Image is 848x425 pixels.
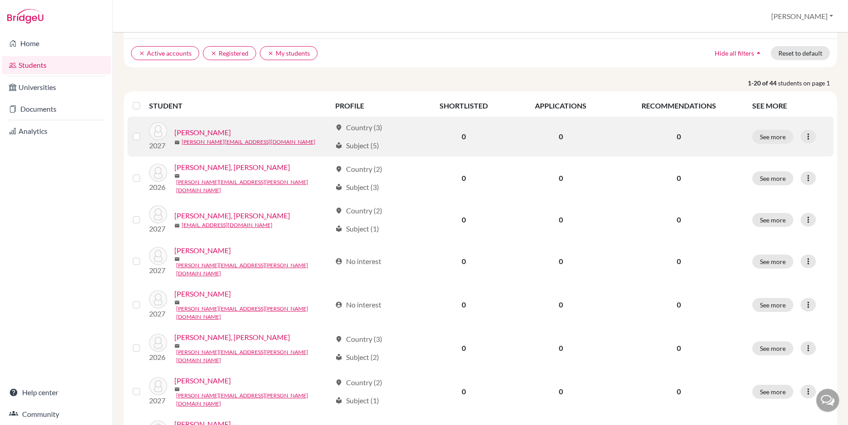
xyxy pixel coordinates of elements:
p: 2027 [149,395,167,406]
span: mail [174,256,180,262]
button: clearActive accounts [131,46,199,60]
a: [PERSON_NAME] [174,288,231,299]
img: Bridge-U [7,9,43,24]
span: location_on [335,379,342,386]
th: APPLICATIONS [511,95,610,117]
div: Subject (1) [335,223,379,234]
a: [PERSON_NAME][EMAIL_ADDRESS][PERSON_NAME][DOMAIN_NAME] [176,392,331,408]
span: mail [174,140,180,145]
p: 2026 [149,182,167,193]
i: clear [139,50,145,57]
strong: 1-20 of 44 [748,78,778,88]
span: local_library [335,184,342,191]
img: Arthur, Rachel [149,290,167,308]
td: 0 [511,370,610,413]
a: Documents [2,100,111,118]
div: No interest [335,256,381,267]
button: clearMy students [260,46,318,60]
a: [PERSON_NAME], [PERSON_NAME] [174,210,290,221]
td: 0 [417,117,511,156]
div: Subject (3) [335,182,379,193]
span: Help [21,6,39,14]
button: See more [752,298,793,312]
p: 2027 [149,140,167,151]
a: Home [2,34,111,52]
p: 2027 [149,223,167,234]
td: 0 [417,283,511,326]
th: RECOMMENDATIONS [610,95,747,117]
span: location_on [335,165,342,173]
a: Analytics [2,122,111,140]
span: mail [174,387,180,392]
td: 0 [417,326,511,370]
a: [PERSON_NAME] [174,245,231,256]
th: STUDENT [149,95,330,117]
button: See more [752,385,793,399]
button: See more [752,130,793,144]
a: Community [2,405,111,423]
i: clear [267,50,274,57]
div: Country (3) [335,122,382,133]
p: 0 [616,299,741,310]
span: mail [174,173,180,179]
td: 0 [417,240,511,283]
div: Country (2) [335,377,382,388]
td: 0 [417,156,511,200]
span: mail [174,223,180,228]
div: No interest [335,299,381,310]
td: 0 [417,200,511,240]
p: 0 [616,131,741,142]
img: Angelina, Celyn [149,205,167,223]
p: 0 [616,256,741,267]
img: Avalokita, Sheren [149,334,167,352]
span: account_circle [335,301,342,308]
p: 0 [616,386,741,397]
div: Country (2) [335,164,382,175]
span: local_library [335,142,342,149]
button: See more [752,213,793,227]
button: See more [752,171,793,185]
a: [PERSON_NAME], [PERSON_NAME] [174,162,290,173]
div: Country (3) [335,334,382,345]
div: Subject (2) [335,352,379,363]
td: 0 [511,200,610,240]
i: arrow_drop_up [754,48,763,57]
p: 2027 [149,308,167,319]
button: [PERSON_NAME] [767,8,837,25]
button: Hide all filtersarrow_drop_up [707,46,771,60]
a: Universities [2,78,111,96]
p: 0 [616,214,741,225]
td: 0 [511,156,610,200]
button: See more [752,255,793,269]
td: 0 [417,370,511,413]
span: location_on [335,207,342,214]
p: 0 [616,173,741,184]
span: local_library [335,397,342,404]
span: Hide all filters [715,49,754,57]
a: Students [2,56,111,74]
a: [PERSON_NAME] [174,375,231,386]
span: mail [174,343,180,349]
img: Angeline, Jennifer [149,247,167,265]
span: local_library [335,225,342,232]
span: location_on [335,124,342,131]
div: Subject (1) [335,395,379,406]
span: local_library [335,354,342,361]
a: [PERSON_NAME], [PERSON_NAME] [174,332,290,343]
span: mail [174,300,180,305]
a: Help center [2,383,111,401]
span: students on page 1 [778,78,837,88]
td: 0 [511,283,610,326]
a: [EMAIL_ADDRESS][DOMAIN_NAME] [182,221,272,229]
th: PROFILE [330,95,417,117]
td: 0 [511,326,610,370]
a: [PERSON_NAME][EMAIL_ADDRESS][DOMAIN_NAME] [182,138,315,146]
div: Country (2) [335,205,382,216]
button: Reset to default [771,46,830,60]
i: clear [211,50,217,57]
a: [PERSON_NAME][EMAIL_ADDRESS][PERSON_NAME][DOMAIN_NAME] [176,348,331,364]
th: SHORTLISTED [417,95,511,117]
td: 0 [511,240,610,283]
p: 2027 [149,265,167,276]
a: [PERSON_NAME][EMAIL_ADDRESS][PERSON_NAME][DOMAIN_NAME] [176,178,331,194]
